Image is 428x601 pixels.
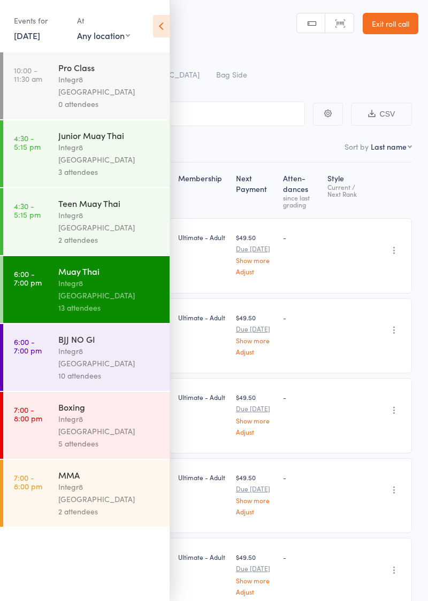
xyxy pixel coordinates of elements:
[77,29,130,41] div: Any location
[236,348,274,355] a: Adjust
[58,141,160,166] div: Integr8 [GEOGRAPHIC_DATA]
[58,413,160,437] div: Integr8 [GEOGRAPHIC_DATA]
[236,313,274,355] div: $49.50
[236,565,274,572] small: Due [DATE]
[58,98,160,110] div: 0 attendees
[236,233,274,275] div: $49.50
[236,577,274,584] a: Show more
[236,588,274,595] a: Adjust
[58,302,160,314] div: 13 attendees
[58,369,160,382] div: 10 attendees
[14,269,42,287] time: 6:00 - 7:00 pm
[216,69,247,80] span: Bag Side
[58,345,160,369] div: Integr8 [GEOGRAPHIC_DATA]
[58,505,160,518] div: 2 attendees
[236,552,274,595] div: $49.50
[58,73,160,98] div: Integr8 [GEOGRAPHIC_DATA]
[236,497,274,504] a: Show more
[58,333,160,345] div: BJJ NO GI
[283,392,319,402] div: -
[178,392,227,402] div: Ultimate - Adult
[323,167,373,213] div: Style
[14,29,40,41] a: [DATE]
[236,325,274,333] small: Due [DATE]
[236,405,274,412] small: Due [DATE]
[3,460,170,527] a: 7:00 -8:00 pmMMAIntegr8 [GEOGRAPHIC_DATA]2 attendees
[345,141,369,152] label: Sort by
[178,473,227,482] div: Ultimate - Adult
[58,265,160,277] div: Muay Thai
[58,166,160,178] div: 3 attendees
[58,197,160,209] div: Teen Muay Thai
[14,202,41,219] time: 4:30 - 5:15 pm
[14,134,41,151] time: 4:30 - 5:15 pm
[14,405,42,422] time: 7:00 - 8:00 pm
[58,277,160,302] div: Integr8 [GEOGRAPHIC_DATA]
[327,183,369,197] div: Current / Next Rank
[58,61,160,73] div: Pro Class
[283,313,319,322] div: -
[14,12,66,29] div: Events for
[58,469,160,481] div: MMA
[14,337,42,355] time: 6:00 - 7:00 pm
[283,194,319,208] div: since last grading
[236,268,274,275] a: Adjust
[236,417,274,424] a: Show more
[3,392,170,459] a: 7:00 -8:00 pmBoxingIntegr8 [GEOGRAPHIC_DATA]5 attendees
[236,257,274,264] a: Show more
[283,233,319,242] div: -
[178,552,227,561] div: Ultimate - Adult
[58,209,160,234] div: Integr8 [GEOGRAPHIC_DATA]
[3,324,170,391] a: 6:00 -7:00 pmBJJ NO GIIntegr8 [GEOGRAPHIC_DATA]10 attendees
[178,233,227,242] div: Ultimate - Adult
[236,337,274,344] a: Show more
[236,473,274,515] div: $49.50
[236,508,274,515] a: Adjust
[3,188,170,255] a: 4:30 -5:15 pmTeen Muay ThaiIntegr8 [GEOGRAPHIC_DATA]2 attendees
[3,120,170,187] a: 4:30 -5:15 pmJunior Muay ThaiIntegr8 [GEOGRAPHIC_DATA]3 attendees
[363,13,418,34] a: Exit roll call
[58,437,160,450] div: 5 attendees
[283,552,319,561] div: -
[58,129,160,141] div: Junior Muay Thai
[283,473,319,482] div: -
[351,103,412,126] button: CSV
[3,52,170,119] a: 10:00 -11:30 amPro ClassIntegr8 [GEOGRAPHIC_DATA]0 attendees
[236,392,274,435] div: $49.50
[371,141,407,152] div: Last name
[174,167,232,213] div: Membership
[3,256,170,323] a: 6:00 -7:00 pmMuay ThaiIntegr8 [GEOGRAPHIC_DATA]13 attendees
[236,485,274,492] small: Due [DATE]
[77,12,130,29] div: At
[232,167,278,213] div: Next Payment
[279,167,323,213] div: Atten­dances
[58,234,160,246] div: 2 attendees
[14,66,42,83] time: 10:00 - 11:30 am
[236,245,274,252] small: Due [DATE]
[178,313,227,322] div: Ultimate - Adult
[236,428,274,435] a: Adjust
[58,401,160,413] div: Boxing
[58,481,160,505] div: Integr8 [GEOGRAPHIC_DATA]
[14,473,42,490] time: 7:00 - 8:00 pm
